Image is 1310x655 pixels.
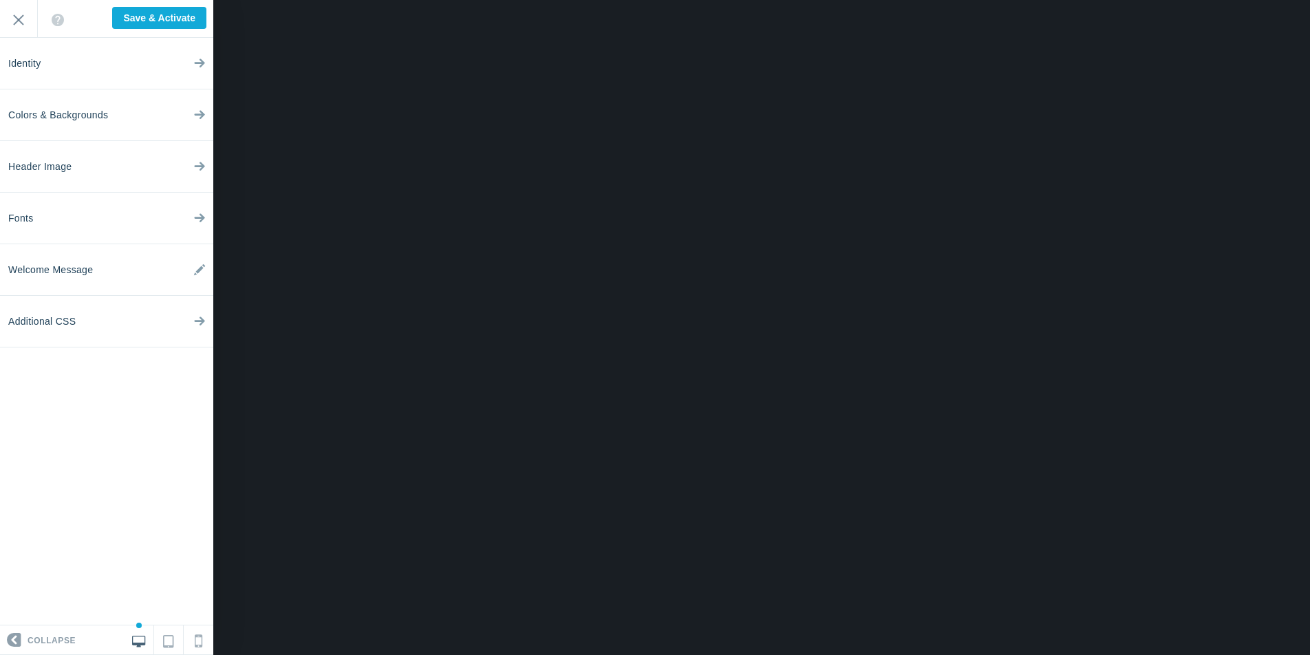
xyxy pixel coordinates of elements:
span: Welcome Message [8,244,93,296]
span: Additional CSS [8,296,76,347]
span: Header Image [8,141,72,193]
span: Collapse [28,626,76,655]
span: Colors & Backgrounds [8,89,108,141]
span: Identity [8,38,41,89]
input: Save & Activate [112,7,206,29]
span: Fonts [8,193,34,244]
